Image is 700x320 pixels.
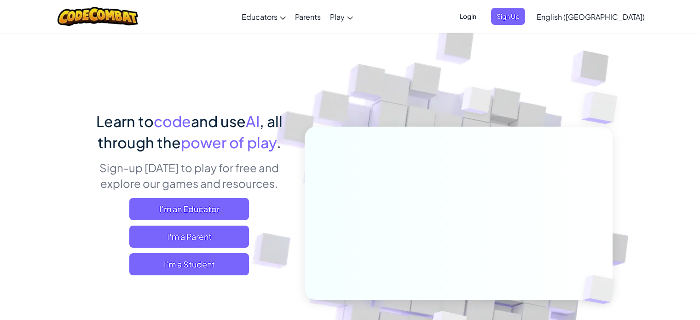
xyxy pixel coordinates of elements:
[330,12,345,22] span: Play
[246,112,260,130] span: AI
[191,112,246,130] span: and use
[454,8,482,25] button: Login
[58,7,138,26] img: CodeCombat logo
[537,12,645,22] span: English ([GEOGRAPHIC_DATA])
[532,4,649,29] a: English ([GEOGRAPHIC_DATA])
[325,4,358,29] a: Play
[277,133,281,151] span: .
[491,8,525,25] button: Sign Up
[290,4,325,29] a: Parents
[237,4,290,29] a: Educators
[154,112,191,130] span: code
[563,69,643,147] img: Overlap cubes
[242,12,278,22] span: Educators
[96,112,154,130] span: Learn to
[88,160,291,191] p: Sign-up [DATE] to play for free and explore our games and resources.
[181,133,277,151] span: power of play
[129,253,249,275] button: I'm a Student
[129,226,249,248] a: I'm a Parent
[444,69,510,137] img: Overlap cubes
[129,198,249,220] a: I'm an Educator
